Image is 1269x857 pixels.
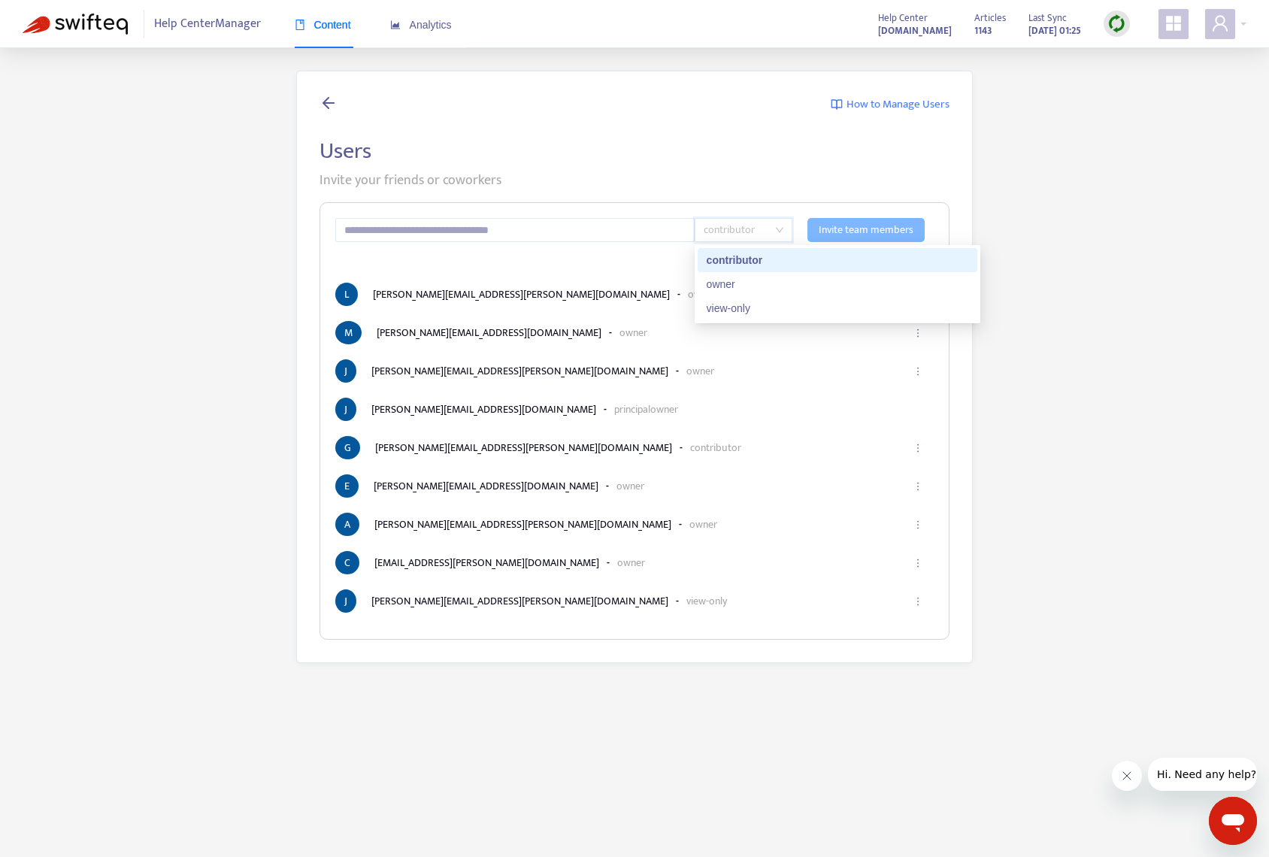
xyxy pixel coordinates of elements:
span: user [1211,14,1229,32]
button: ellipsis [905,547,929,580]
iframe: Close message [1112,761,1142,791]
h2: Users [320,138,949,165]
span: ellipsis [913,481,923,492]
p: view-only [686,593,727,609]
button: ellipsis [905,585,929,618]
b: - [607,555,610,571]
b: - [676,363,679,379]
p: owner [689,516,717,532]
div: view-only [707,300,968,316]
span: ellipsis [913,519,923,530]
span: L [335,283,358,306]
span: contributor [704,219,783,241]
li: [PERSON_NAME][EMAIL_ADDRESS][PERSON_NAME][DOMAIN_NAME] [335,359,934,383]
p: contributor [690,440,741,456]
span: Last Sync [1028,10,1067,26]
span: A [335,513,359,536]
b: - [677,286,680,302]
span: book [295,20,305,30]
strong: [DOMAIN_NAME] [878,23,952,39]
span: ellipsis [913,558,923,568]
div: owner [698,272,977,296]
li: [PERSON_NAME][EMAIL_ADDRESS][PERSON_NAME][DOMAIN_NAME] [335,283,934,306]
li: [PERSON_NAME][EMAIL_ADDRESS][DOMAIN_NAME] [335,474,934,498]
li: [PERSON_NAME][EMAIL_ADDRESS][PERSON_NAME][DOMAIN_NAME] [335,513,934,536]
span: How to Manage Users [847,96,949,114]
img: sync.dc5367851b00ba804db3.png [1107,14,1126,33]
span: ellipsis [913,443,923,453]
a: [DOMAIN_NAME] [878,22,952,39]
span: C [335,551,359,574]
b: - [680,440,683,456]
span: ellipsis [913,366,923,377]
iframe: Button to launch messaging window [1209,797,1257,845]
a: How to Manage Users [831,94,949,115]
span: Content [295,19,351,31]
img: image-link [831,98,843,111]
button: ellipsis [905,355,929,388]
li: [PERSON_NAME][EMAIL_ADDRESS][DOMAIN_NAME] [335,321,934,344]
b: - [676,593,679,609]
li: [PERSON_NAME][EMAIL_ADDRESS][DOMAIN_NAME] [335,398,934,421]
div: contributor [707,252,968,268]
span: Analytics [390,19,452,31]
button: ellipsis [905,470,929,503]
b: - [679,516,682,532]
p: owner [616,478,644,494]
span: appstore [1165,14,1183,32]
div: owner [707,276,968,292]
span: ellipsis [913,328,923,338]
li: [PERSON_NAME][EMAIL_ADDRESS][PERSON_NAME][DOMAIN_NAME] [335,589,934,613]
span: Help Center Manager [154,10,261,38]
span: G [335,436,360,459]
iframe: Message from company [1148,758,1257,791]
b: - [604,401,607,417]
p: owner [686,363,714,379]
span: J [335,398,356,421]
span: J [335,359,356,383]
li: [EMAIL_ADDRESS][PERSON_NAME][DOMAIN_NAME] [335,551,934,574]
span: Articles [974,10,1006,26]
button: ellipsis [905,508,929,541]
span: J [335,589,356,613]
p: owner [619,325,647,341]
span: area-chart [390,20,401,30]
span: Help Center [878,10,928,26]
p: Invite your friends or coworkers [320,171,949,191]
li: [PERSON_NAME][EMAIL_ADDRESS][PERSON_NAME][DOMAIN_NAME] [335,436,934,459]
button: ellipsis [905,432,929,465]
div: contributor [698,248,977,272]
strong: 1143 [974,23,992,39]
b: - [606,478,609,494]
button: Invite team members [807,218,925,242]
b: - [609,325,612,341]
p: principal owner [614,401,678,417]
span: ellipsis [913,596,923,607]
p: owner [617,555,645,571]
span: M [335,321,362,344]
strong: [DATE] 01:25 [1028,23,1081,39]
p: owner [688,286,716,302]
button: ellipsis [905,316,929,350]
span: E [335,474,359,498]
img: Swifteq [23,14,128,35]
div: view-only [698,296,977,320]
